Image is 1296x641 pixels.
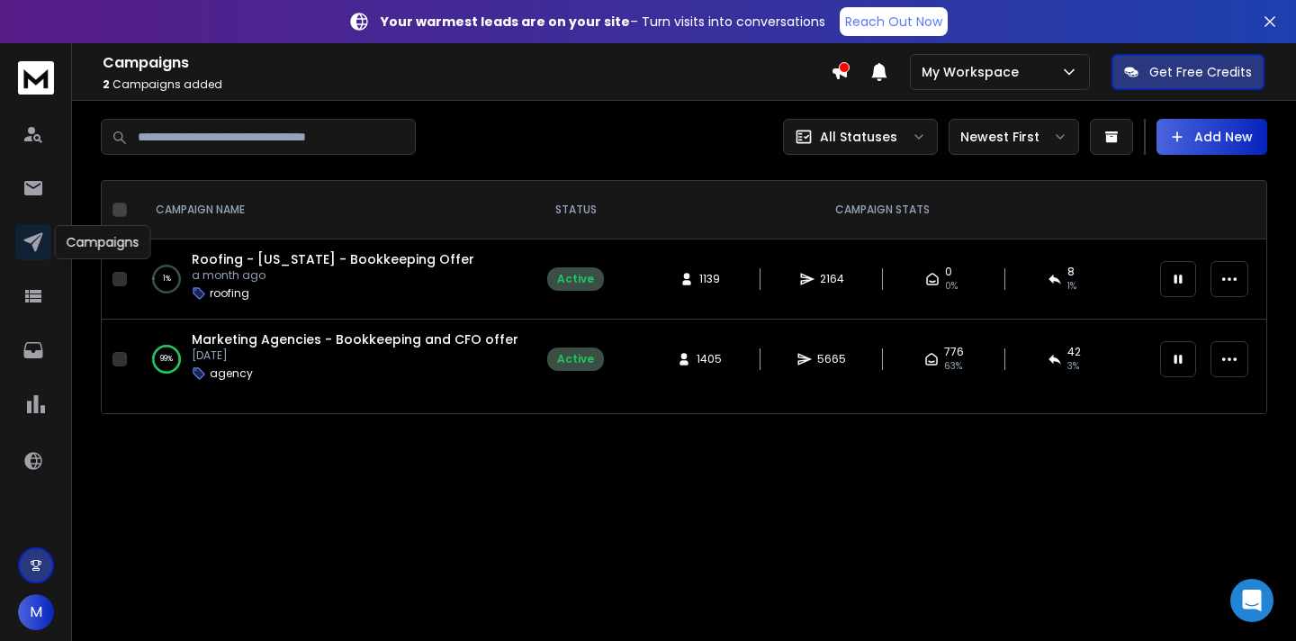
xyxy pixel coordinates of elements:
span: 2 [103,77,110,92]
p: a month ago [192,268,474,283]
span: 1 % [1067,279,1076,293]
th: CAMPAIGN STATS [615,181,1149,239]
button: Get Free Credits [1111,54,1264,90]
p: Reach Out Now [845,13,942,31]
p: Get Free Credits [1149,63,1252,81]
span: 776 [944,345,964,359]
button: M [18,594,54,630]
p: All Statuses [820,128,897,146]
a: Reach Out Now [840,7,948,36]
span: 3 % [1067,359,1079,374]
span: 8 [1067,265,1075,279]
span: 0% [945,279,958,293]
p: agency [210,366,253,381]
p: – Turn visits into conversations [381,13,825,31]
a: Roofing - [US_STATE] - Bookkeeping Offer [192,250,474,268]
span: 63 % [944,359,962,374]
th: STATUS [536,181,615,239]
span: 5665 [817,352,846,366]
p: roofing [210,286,249,301]
span: 0 [945,265,952,279]
p: [DATE] [192,348,518,363]
td: 99%Marketing Agencies - Bookkeeping and CFO offer[DATE]agency [134,320,536,400]
span: 42 [1067,345,1081,359]
p: Campaigns added [103,77,831,92]
p: 99 % [160,350,173,368]
button: Add New [1156,119,1267,155]
p: My Workspace [922,63,1026,81]
div: Active [557,272,594,286]
strong: Your warmest leads are on your site [381,13,630,31]
button: Newest First [949,119,1079,155]
img: logo [18,61,54,95]
span: 2164 [820,272,844,286]
span: 1139 [699,272,720,286]
p: 1 % [163,270,171,288]
a: Marketing Agencies - Bookkeeping and CFO offer [192,330,518,348]
div: Open Intercom Messenger [1230,579,1273,622]
td: 1%Roofing - [US_STATE] - Bookkeeping Offera month agoroofing [134,239,536,320]
span: 1405 [697,352,722,366]
th: CAMPAIGN NAME [134,181,536,239]
div: Active [557,352,594,366]
div: Campaigns [55,225,151,259]
h1: Campaigns [103,52,831,74]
